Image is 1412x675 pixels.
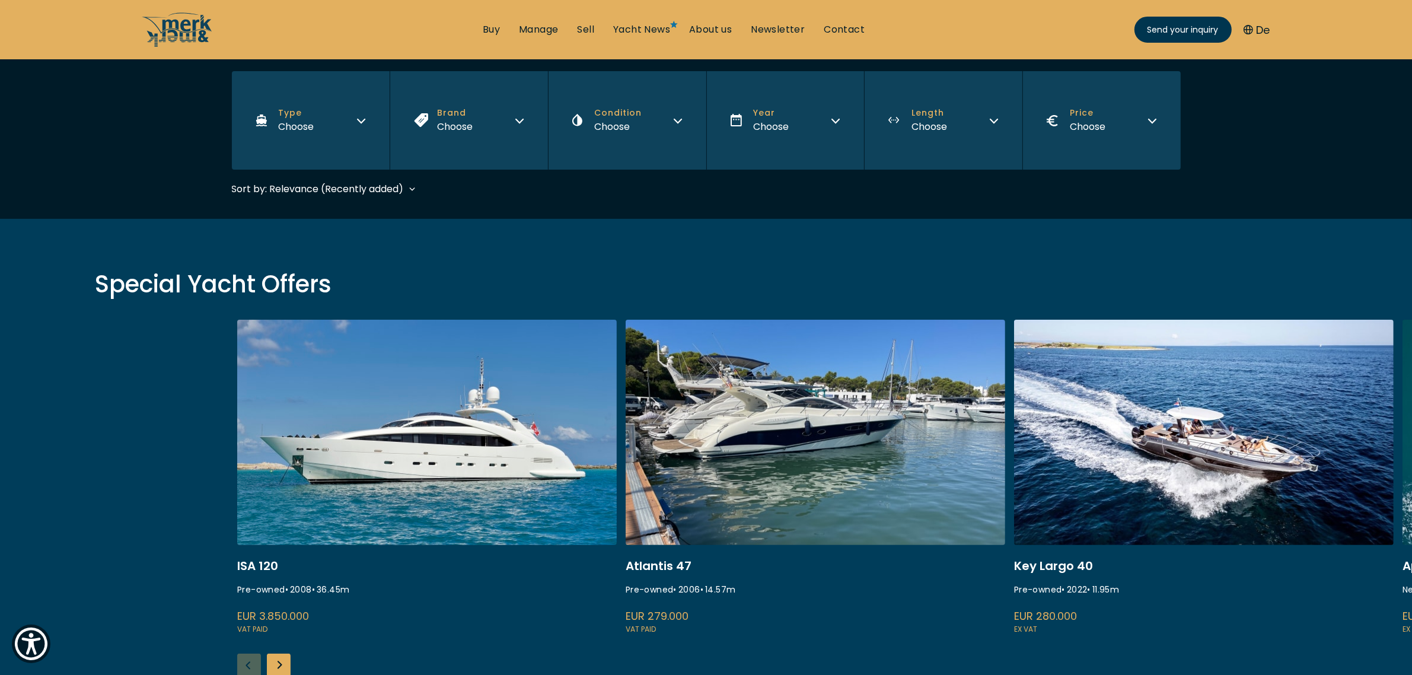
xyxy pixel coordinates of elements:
[824,23,865,36] a: Contact
[232,182,404,196] div: Sort by: Relevance (Recently added)
[594,107,642,119] span: Condition
[864,71,1022,170] button: Length
[279,119,314,134] div: Choose
[689,23,732,36] a: About us
[577,23,594,36] a: Sell
[594,119,642,134] div: Choose
[613,23,670,36] a: Yacht News
[754,107,789,119] span: Year
[1022,71,1181,170] button: Price
[911,107,947,119] span: Length
[754,119,789,134] div: Choose
[1244,22,1270,38] button: De
[483,23,500,36] a: Buy
[519,23,558,36] a: Manage
[751,23,805,36] a: Newsletter
[142,37,213,51] a: /
[1070,107,1105,119] span: Price
[12,625,50,663] button: Show Accessibility Preferences
[437,119,473,134] div: Choose
[548,71,706,170] button: Condition
[1148,24,1219,36] span: Send your inquiry
[911,119,947,134] div: Choose
[1070,119,1105,134] div: Choose
[232,71,390,170] button: Type
[706,71,865,170] button: Year
[437,107,473,119] span: Brand
[390,71,548,170] button: Brand
[279,107,314,119] span: Type
[1134,17,1232,43] a: Send your inquiry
